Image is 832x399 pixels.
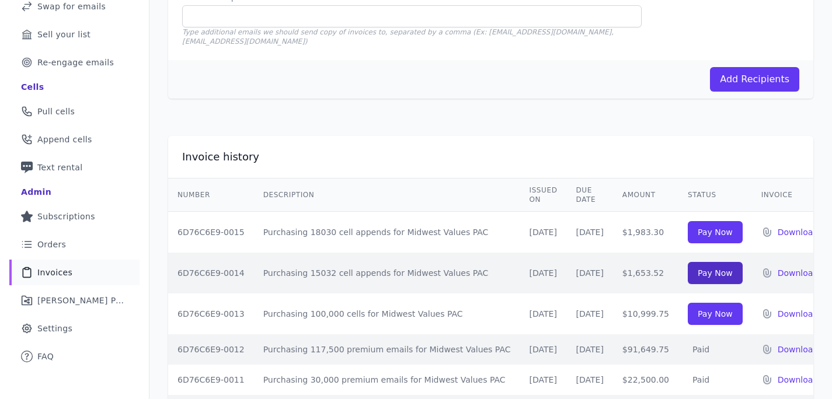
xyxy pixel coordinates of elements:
th: Due Date [567,178,613,212]
td: 6D76C6E9-0011 [168,365,254,395]
span: Sell your list [37,29,90,40]
span: Text rental [37,162,83,173]
a: Text rental [9,155,140,180]
td: [DATE] [567,334,613,365]
input: Pay Now [688,262,743,284]
td: 6D76C6E9-0014 [168,253,254,293]
td: $1,653.52 [613,253,678,293]
td: [DATE] [567,253,613,293]
span: Subscriptions [37,211,95,222]
a: Sell your list [9,22,140,47]
span: Pull cells [37,106,75,117]
td: [DATE] [520,365,567,395]
div: Cells [21,81,44,93]
span: [PERSON_NAME] Performance [37,295,126,306]
a: Download [778,226,819,238]
span: FAQ [37,351,54,362]
td: Purchasing 117,500 premium emails for Midwest Values PAC [254,334,520,365]
span: Paid [688,375,714,384]
span: Settings [37,323,72,334]
input: Pay Now [688,221,743,243]
td: [DATE] [567,212,613,253]
span: Paid [688,345,714,354]
th: Issued on [520,178,567,212]
a: Append cells [9,127,140,152]
span: Re-engage emails [37,57,114,68]
td: $22,500.00 [613,365,678,395]
td: [DATE] [520,334,567,365]
td: Purchasing 15032 cell appends for Midwest Values PAC [254,253,520,293]
th: Status [678,178,752,212]
a: Settings [9,316,140,341]
a: Pull cells [9,99,140,124]
h2: Invoice history [182,150,259,164]
td: [DATE] [567,293,613,334]
td: 6D76C6E9-0013 [168,293,254,334]
div: Admin [21,186,51,198]
span: Append cells [37,134,92,145]
td: [DATE] [520,293,567,334]
td: [DATE] [520,212,567,253]
td: 6D76C6E9-0015 [168,212,254,253]
span: Orders [37,239,66,250]
a: Download [778,308,819,320]
td: Purchasing 18030 cell appends for Midwest Values PAC [254,212,520,253]
a: Re-engage emails [9,50,140,75]
td: Purchasing 30,000 premium emails for Midwest Values PAC [254,365,520,395]
span: Invoices [37,267,72,278]
a: FAQ [9,344,140,369]
a: Download [778,374,819,386]
td: [DATE] [567,365,613,395]
a: Subscriptions [9,204,140,229]
th: Amount [613,178,678,212]
th: Description [254,178,520,212]
td: Purchasing 100,000 cells for Midwest Values PAC [254,293,520,334]
a: Download [778,344,819,355]
a: [PERSON_NAME] Performance [9,288,140,313]
a: Orders [9,232,140,257]
td: $10,999.75 [613,293,678,334]
span: Swap for emails [37,1,106,12]
th: Invoice [752,178,828,212]
a: Invoices [9,260,140,285]
a: Download [778,267,819,279]
th: Number [168,178,254,212]
td: [DATE] [520,253,567,293]
input: Pay Now [688,303,743,325]
button: Add Recipients [710,67,799,92]
td: $91,649.75 [613,334,678,365]
td: $1,983.30 [613,212,678,253]
td: 6D76C6E9-0012 [168,334,254,365]
p: Type additional emails we should send copy of invoices to, separated by a comma (Ex: [EMAIL_ADDRE... [182,27,642,46]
